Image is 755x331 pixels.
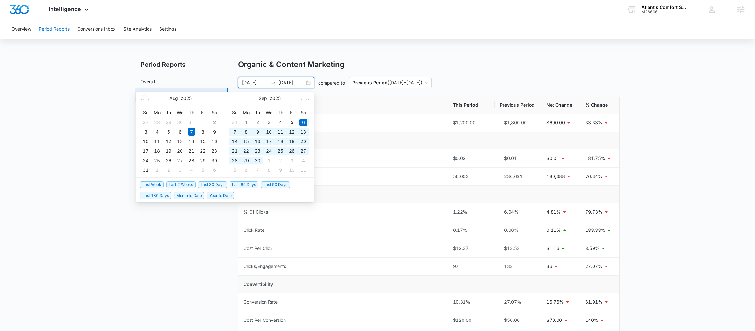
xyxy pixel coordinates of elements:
[500,227,536,234] div: 0.06%
[197,165,209,175] td: 2025-09-05
[448,96,495,114] th: This Period
[275,156,286,165] td: 2025-10-02
[288,138,296,145] div: 19
[176,166,184,174] div: 3
[141,78,155,85] a: Overall
[288,147,296,155] div: 26
[229,146,240,156] td: 2025-09-21
[252,127,263,137] td: 2025-09-09
[153,138,161,145] div: 11
[263,127,275,137] td: 2025-09-10
[254,138,261,145] div: 16
[188,157,195,164] div: 28
[585,173,602,180] p: 76.34%
[231,119,238,126] div: 31
[252,107,263,118] th: Tu
[275,118,286,127] td: 2025-09-04
[151,165,163,175] td: 2025-09-01
[263,156,275,165] td: 2025-10-01
[197,156,209,165] td: 2025-08-29
[585,227,605,234] p: 183.33%
[244,209,268,216] div: % Of Clicks
[546,227,561,234] p: 0.11%
[186,146,197,156] td: 2025-08-21
[244,245,273,252] div: Cost Per Click
[453,227,490,234] div: 0.17%
[585,209,602,216] p: 79.73%
[188,147,195,155] div: 21
[265,147,273,155] div: 24
[165,166,172,174] div: 2
[135,60,228,69] h2: Period Reports
[453,263,490,270] div: 97
[265,128,273,136] div: 10
[238,132,619,149] td: Visibility
[244,263,286,270] div: Clicks/Engagements
[140,181,164,188] span: Last Week
[169,92,178,105] button: Aug
[165,128,172,136] div: 5
[153,119,161,126] div: 28
[500,263,536,270] div: 133
[39,19,70,39] button: Period Reports
[278,79,305,86] input: End date
[240,137,252,146] td: 2025-09-15
[254,119,261,126] div: 2
[231,157,238,164] div: 28
[495,96,541,114] th: Previous Period
[453,173,490,180] div: 56,003
[500,245,536,252] div: $13.53
[176,157,184,164] div: 27
[142,166,149,174] div: 31
[500,155,536,162] div: $0.01
[163,165,174,175] td: 2025-09-02
[453,119,490,126] div: $1,200.00
[197,127,209,137] td: 2025-08-08
[585,299,602,306] p: 61.91%
[197,118,209,127] td: 2025-08-01
[142,128,149,136] div: 3
[151,127,163,137] td: 2025-08-04
[585,119,602,126] p: 33.33%
[186,165,197,175] td: 2025-09-04
[286,146,298,156] td: 2025-09-26
[252,118,263,127] td: 2025-09-02
[259,92,267,105] button: Sep
[277,166,284,174] div: 9
[210,157,218,164] div: 30
[151,156,163,165] td: 2025-08-25
[229,165,240,175] td: 2025-10-05
[254,128,261,136] div: 9
[140,137,151,146] td: 2025-08-10
[277,119,284,126] div: 4
[242,128,250,136] div: 8
[240,107,252,118] th: Mo
[453,155,490,162] div: $0.02
[163,156,174,165] td: 2025-08-26
[299,147,307,155] div: 27
[140,146,151,156] td: 2025-08-17
[199,166,207,174] div: 5
[140,192,171,199] span: Last 180 Days
[298,137,309,146] td: 2025-09-20
[299,119,307,126] div: 6
[176,128,184,136] div: 6
[546,299,564,306] p: 16.76%
[288,166,296,174] div: 10
[252,146,263,156] td: 2025-09-23
[286,127,298,137] td: 2025-09-12
[142,157,149,164] div: 24
[277,157,284,164] div: 2
[197,137,209,146] td: 2025-08-15
[263,118,275,127] td: 2025-09-03
[209,127,220,137] td: 2025-08-09
[546,119,565,126] p: $600.00
[585,245,600,252] p: 8.59%
[277,147,284,155] div: 25
[265,166,273,174] div: 8
[186,137,197,146] td: 2025-08-14
[142,119,149,126] div: 27
[159,19,176,39] button: Settings
[238,96,448,114] th: Metric
[299,166,307,174] div: 11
